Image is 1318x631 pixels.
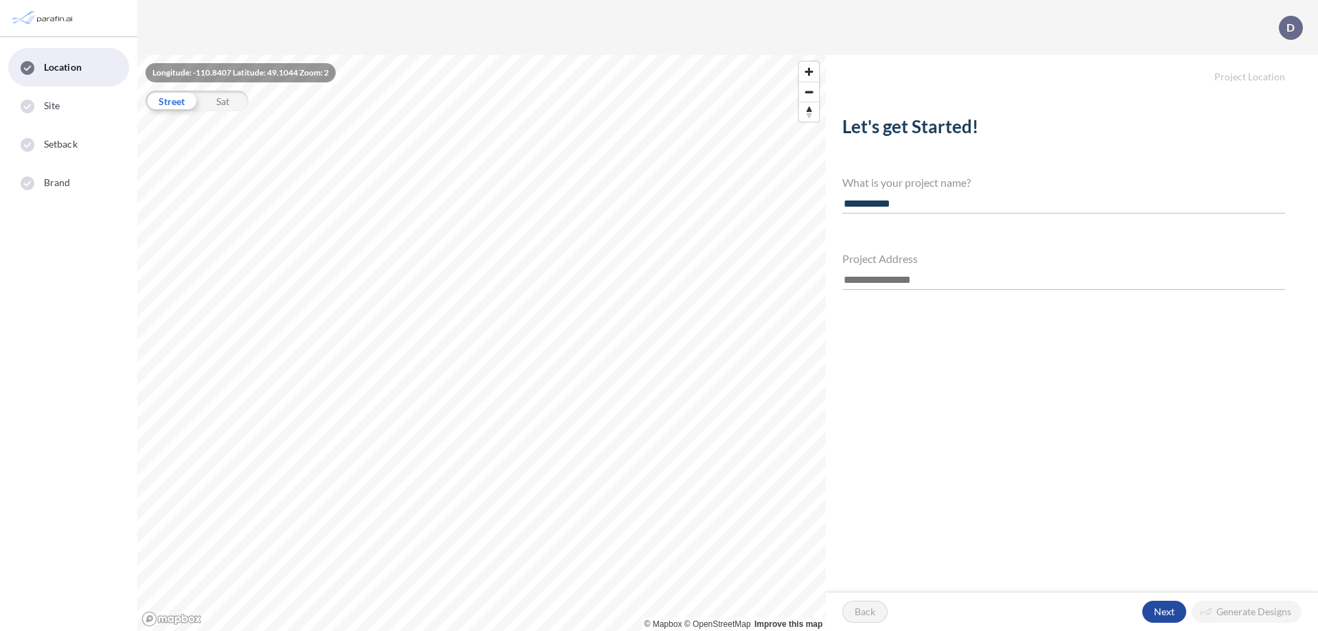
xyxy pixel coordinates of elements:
[146,63,336,82] div: Longitude: -110.8407 Latitude: 49.1044 Zoom: 2
[197,91,248,111] div: Sat
[146,91,197,111] div: Street
[1154,605,1175,619] p: Next
[645,619,682,629] a: Mapbox
[684,619,751,629] a: OpenStreetMap
[141,611,202,627] a: Mapbox homepage
[137,55,826,631] canvas: Map
[1142,601,1186,623] button: Next
[842,176,1285,189] h4: What is your project name?
[44,176,71,190] span: Brand
[842,116,1285,143] h2: Let's get Started!
[754,619,822,629] a: Improve this map
[10,5,77,31] img: Parafin
[799,82,819,102] button: Zoom out
[1286,21,1295,34] p: D
[826,55,1318,83] h5: Project Location
[842,252,1285,265] h4: Project Address
[44,60,82,74] span: Location
[799,62,819,82] button: Zoom in
[799,102,819,122] button: Reset bearing to north
[44,99,60,113] span: Site
[44,137,78,151] span: Setback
